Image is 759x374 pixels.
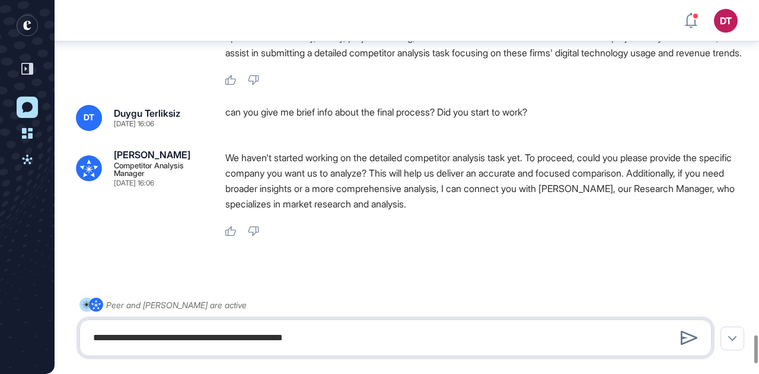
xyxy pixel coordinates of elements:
[114,162,206,177] div: Competitor Analysis Manager
[225,150,747,212] p: We haven't started working on the detailed competitor analysis task yet. To proceed, could you pl...
[114,108,180,118] div: Duygu Terliksiz
[114,180,154,187] div: [DATE] 16:06
[84,113,94,122] span: DT
[114,120,154,127] div: [DATE] 16:06
[714,9,738,33] button: DT
[17,15,38,36] div: entrapeer-logo
[114,150,190,159] div: [PERSON_NAME]
[225,105,747,131] div: can you give me brief info about the final process? Did you start to work?
[106,298,247,312] div: Peer and [PERSON_NAME] are active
